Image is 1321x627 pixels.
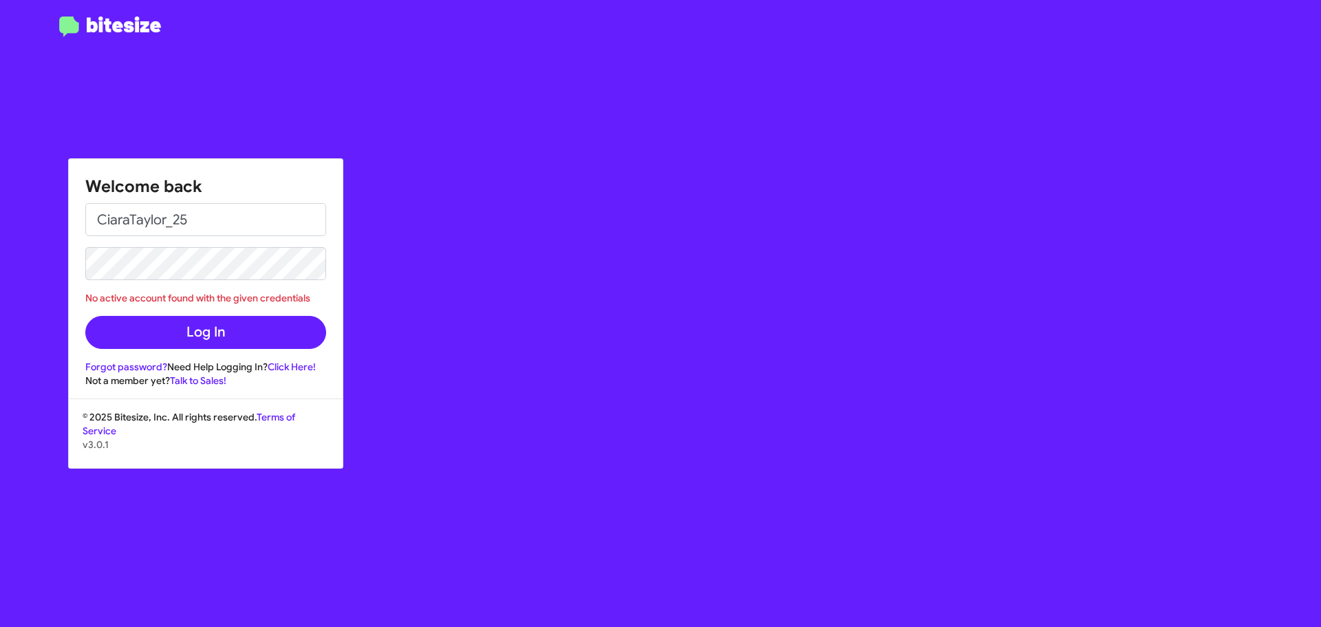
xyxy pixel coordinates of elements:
div: Need Help Logging In? [85,360,326,374]
div: Not a member yet? [85,374,326,387]
h1: Welcome back [85,176,326,198]
a: Click Here! [268,361,316,373]
a: Talk to Sales! [170,374,226,387]
button: Log In [85,316,326,349]
input: Email address [85,203,326,236]
div: © 2025 Bitesize, Inc. All rights reserved. [69,410,343,468]
div: No active account found with the given credentials [85,291,326,305]
a: Forgot password? [85,361,167,373]
p: v3.0.1 [83,438,329,451]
